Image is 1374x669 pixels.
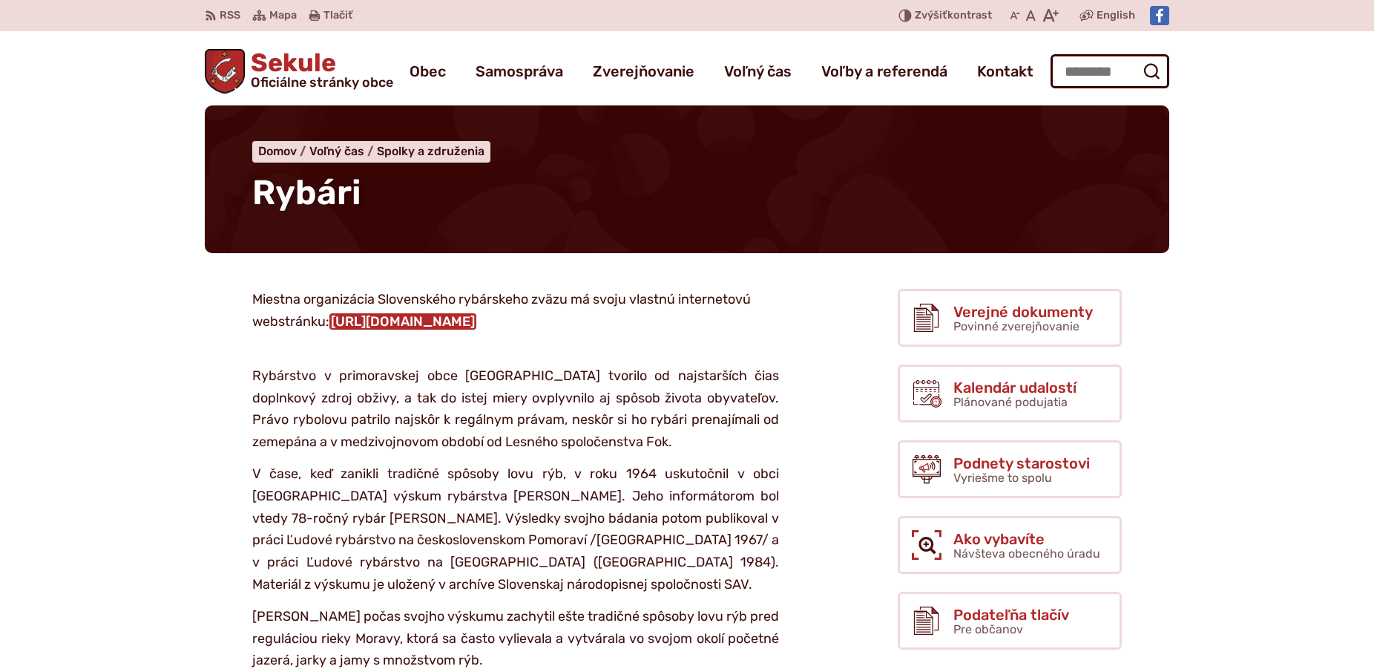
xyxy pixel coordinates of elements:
[245,50,393,89] span: Sekule
[724,50,792,92] a: Voľný čas
[977,50,1033,92] a: Kontakt
[220,7,240,25] span: RSS
[898,592,1122,650] a: Podateľňa tlačív Pre občanov
[329,313,476,330] a: [URL][DOMAIN_NAME]
[953,379,1076,396] span: Kalendár udalostí
[258,144,297,158] span: Domov
[953,455,1090,471] span: Podnety starostovi
[898,365,1122,422] a: Kalendár udalostí Plánované podujatia
[252,343,779,453] p: Rybárstvo v primoravskej obce [GEOGRAPHIC_DATA] tvorilo od najstarších čias doplnkový zdroj obživ...
[953,531,1100,547] span: Ako vybavíte
[953,546,1100,561] span: Návšteva obecného úradu
[205,49,245,94] img: Prejsť na domovskú stránku
[252,289,779,333] p: Miestna organizácia Slovenského rybárskeho zväzu má svoju vlastnú internetovú webstránku:
[898,440,1122,498] a: Podnety starostovi Vyriešme to spolu
[1097,7,1135,25] span: English
[309,144,377,158] a: Voľný čas
[1094,7,1138,25] a: English
[252,463,779,595] p: V čase, keď zanikli tradičné spôsoby lovu rýb, v roku 1964 uskutočnil v obci [GEOGRAPHIC_DATA] vý...
[915,9,947,22] span: Zvýšiť
[898,516,1122,574] a: Ako vybavíte Návšteva obecného úradu
[205,49,393,94] a: Logo Sekule, prejsť na domovskú stránku.
[953,622,1023,636] span: Pre občanov
[953,304,1093,320] span: Verejné dokumenty
[593,50,694,92] a: Zverejňovanie
[309,144,364,158] span: Voľný čas
[251,76,393,89] span: Oficiálne stránky obce
[953,471,1052,485] span: Vyriešme to spolu
[953,607,1069,623] span: Podateľňa tlačív
[269,7,297,25] span: Mapa
[377,144,484,158] a: Spolky a združenia
[252,172,361,213] span: Rybári
[953,319,1079,333] span: Povinné zverejňovanie
[1150,6,1169,25] img: Prejsť na Facebook stránku
[476,50,563,92] a: Samospráva
[323,10,352,22] span: Tlačiť
[898,289,1122,347] a: Verejné dokumenty Povinné zverejňovanie
[410,50,446,92] a: Obec
[915,10,992,22] span: kontrast
[953,395,1068,409] span: Plánované podujatia
[821,50,947,92] a: Voľby a referendá
[258,144,309,158] a: Domov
